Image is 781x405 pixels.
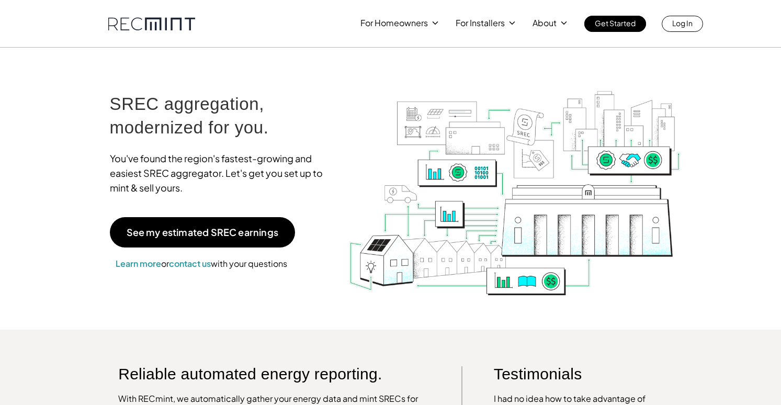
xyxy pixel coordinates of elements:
[110,151,333,195] p: You've found the region's fastest-growing and easiest SREC aggregator. Let's get you set up to mi...
[110,92,333,139] h1: SREC aggregation, modernized for you.
[348,63,682,298] img: RECmint value cycle
[169,258,211,269] a: contact us
[360,16,428,30] p: For Homeowners
[595,16,636,30] p: Get Started
[662,16,703,32] a: Log In
[110,257,293,271] p: or with your questions
[456,16,505,30] p: For Installers
[584,16,646,32] a: Get Started
[127,228,278,237] p: See my estimated SREC earnings
[533,16,557,30] p: About
[110,217,295,248] a: See my estimated SREC earnings
[118,366,430,382] p: Reliable automated energy reporting.
[116,258,161,269] a: Learn more
[672,16,693,30] p: Log In
[494,366,650,382] p: Testimonials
